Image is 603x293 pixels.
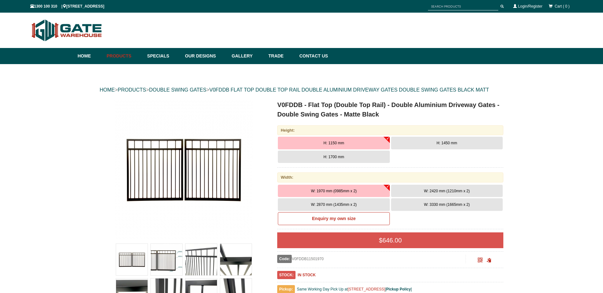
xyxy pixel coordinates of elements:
[277,172,503,182] div: Width:
[144,48,182,64] a: Specials
[277,271,296,279] span: STOCK:
[424,189,470,193] span: W: 2420 mm (1210mm x 2)
[383,237,402,244] span: 646.00
[312,216,355,221] b: Enquiry my own size
[151,244,182,275] img: V0FDDB - Flat Top (Double Top Rail) - Double Aluminium Driveway Gates - Double Swing Gates - Matt...
[298,273,316,277] b: IN STOCK
[277,125,503,135] div: Height:
[118,87,146,93] a: PRODUCTS
[386,287,411,291] a: Pickup Policy
[487,258,491,263] span: Click to copy the URL
[229,48,265,64] a: Gallery
[278,137,389,149] button: H: 1150 mm
[78,48,103,64] a: Home
[30,4,104,9] span: 1300 100 310 | [STREET_ADDRESS]
[182,48,229,64] a: Our Designs
[324,141,344,145] span: H: 1150 mm
[348,287,385,291] a: [STREET_ADDRESS]
[428,3,498,10] input: SEARCH PRODUCTS
[518,4,542,9] a: Login/Register
[324,155,344,159] span: H: 1700 mm
[277,232,503,248] div: $
[30,16,104,45] img: Gate Warehouse
[278,185,389,197] button: W: 1970 mm (0985mm x 2)
[278,198,389,211] button: W: 2870 mm (1435mm x 2)
[555,4,570,9] span: Cart ( 0 )
[100,80,503,100] div: > > >
[297,287,412,291] span: Same Working Day Pick Up at [ ]
[278,212,389,225] a: Enquiry my own size
[391,185,503,197] button: W: 2420 mm (1210mm x 2)
[278,151,389,163] button: H: 1700 mm
[100,100,267,239] a: V0FDDB - Flat Top (Double Top Rail) - Double Aluminium Driveway Gates - Double Swing Gates - Matt...
[277,255,465,263] div: V0FDDB11501970
[391,137,503,149] button: H: 1450 mm
[311,202,357,207] span: W: 2870 mm (1435mm x 2)
[265,48,296,64] a: Trade
[478,259,483,263] a: Click to enlarge and scan to share.
[100,87,115,93] a: HOME
[277,100,503,119] h1: V0FDDB - Flat Top (Double Top Rail) - Double Aluminium Driveway Gates - Double Swing Gates - Matt...
[103,48,144,64] a: Products
[311,189,357,193] span: W: 1970 mm (0985mm x 2)
[149,87,206,93] a: DOUBLE SWING GATES
[391,198,503,211] button: W: 3330 mm (1665mm x 2)
[209,87,489,93] a: V0FDDB FLAT TOP DOUBLE TOP RAIL DOUBLE ALUMINIUM DRIVEWAY GATES DOUBLE SWING GATES BLACK MATT
[220,244,252,275] img: V0FDDB - Flat Top (Double Top Rail) - Double Aluminium Driveway Gates - Double Swing Gates - Matt...
[114,100,253,239] img: V0FDDB - Flat Top (Double Top Rail) - Double Aluminium Driveway Gates - Double Swing Gates - Matt...
[436,141,457,145] span: H: 1450 mm
[424,202,470,207] span: W: 3330 mm (1665mm x 2)
[277,255,292,263] span: Code:
[116,244,148,275] img: V0FDDB - Flat Top (Double Top Rail) - Double Aluminium Driveway Gates - Double Swing Gates - Matt...
[185,244,217,275] img: V0FDDB - Flat Top (Double Top Rail) - Double Aluminium Driveway Gates - Double Swing Gates - Matt...
[296,48,328,64] a: Contact Us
